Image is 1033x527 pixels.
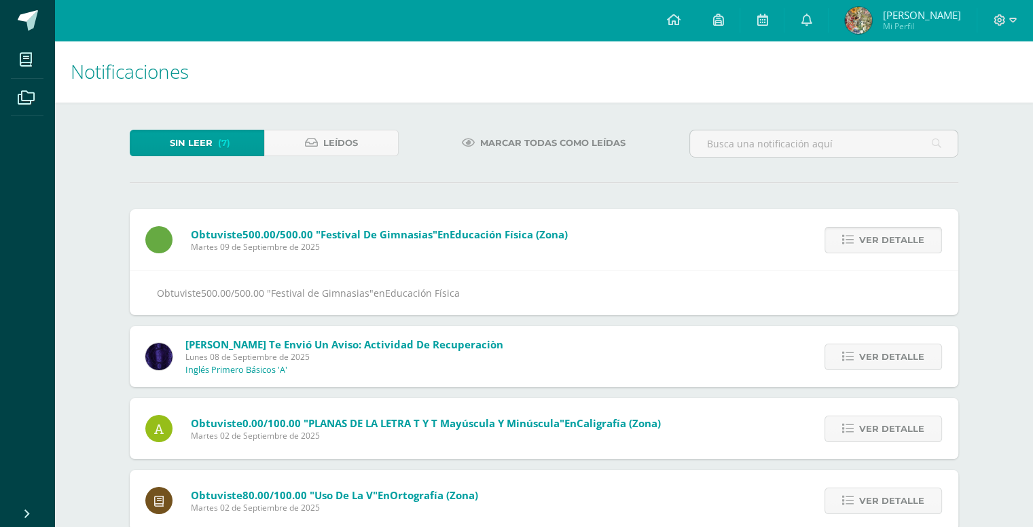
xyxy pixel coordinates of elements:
span: Lunes 08 de Septiembre de 2025 [185,351,503,363]
span: Ver detalle [859,344,924,369]
img: 5ea3443ee19196ef17dfaa9bfb6184fd.png [845,7,872,34]
span: Ver detalle [859,228,924,253]
span: 500.00/500.00 [242,228,313,241]
span: Caligrafía (Zona) [577,416,661,430]
span: [PERSON_NAME] te envió un aviso: Actividad de Recuperaciòn [185,338,503,351]
span: Martes 09 de Septiembre de 2025 [191,241,568,253]
span: 500.00/500.00 [201,287,264,299]
img: 31877134f281bf6192abd3481bfb2fdd.png [145,343,173,370]
span: "Uso de la V" [310,488,378,502]
span: 0.00/100.00 [242,416,301,430]
span: "PLANAS DE LA LETRA T y t mayúscula y minúscula" [304,416,564,430]
span: [PERSON_NAME] [882,8,960,22]
span: Mi Perfil [882,20,960,32]
p: Inglés Primero Básicos 'A' [185,365,287,376]
span: Educación Física (zona) [450,228,568,241]
span: Sin leer [170,130,213,156]
span: Obtuviste en [191,228,568,241]
span: Ver detalle [859,488,924,513]
span: Martes 02 de Septiembre de 2025 [191,502,478,513]
span: 80.00/100.00 [242,488,307,502]
span: Leídos [323,130,358,156]
a: Leídos [264,130,399,156]
span: Martes 02 de Septiembre de 2025 [191,430,661,441]
span: Obtuviste en [191,416,661,430]
span: Ver detalle [859,416,924,441]
a: Marcar todas como leídas [445,130,642,156]
span: Educación Física [385,287,460,299]
span: "Festival de Gimnasias" [267,287,374,299]
div: Obtuviste en [157,285,931,302]
input: Busca una notificación aquí [690,130,958,157]
span: (7) [218,130,230,156]
span: Obtuviste en [191,488,478,502]
span: "Festival de Gimnasias" [316,228,437,241]
span: Marcar todas como leídas [480,130,626,156]
span: Notificaciones [71,58,189,84]
span: Ortografía (Zona) [390,488,478,502]
a: Sin leer(7) [130,130,264,156]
